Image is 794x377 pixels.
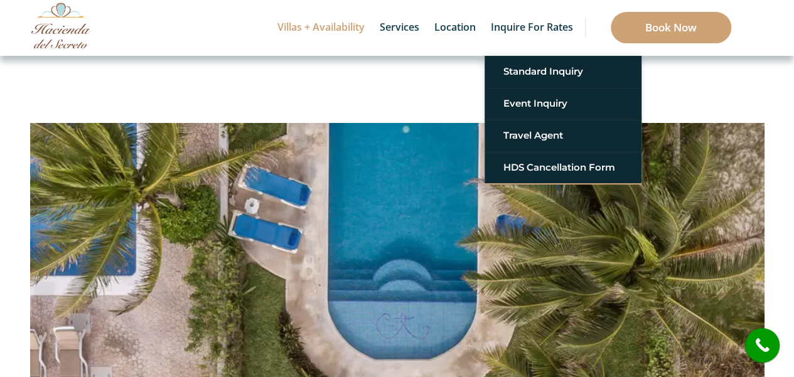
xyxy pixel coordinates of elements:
[503,124,623,147] a: Travel Agent
[748,331,776,359] i: call
[503,156,623,179] a: HDS Cancellation Form
[745,328,780,363] a: call
[503,60,623,83] a: Standard Inquiry
[503,92,623,115] a: Event Inquiry
[611,12,731,43] a: Book Now
[31,3,91,48] img: Awesome Logo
